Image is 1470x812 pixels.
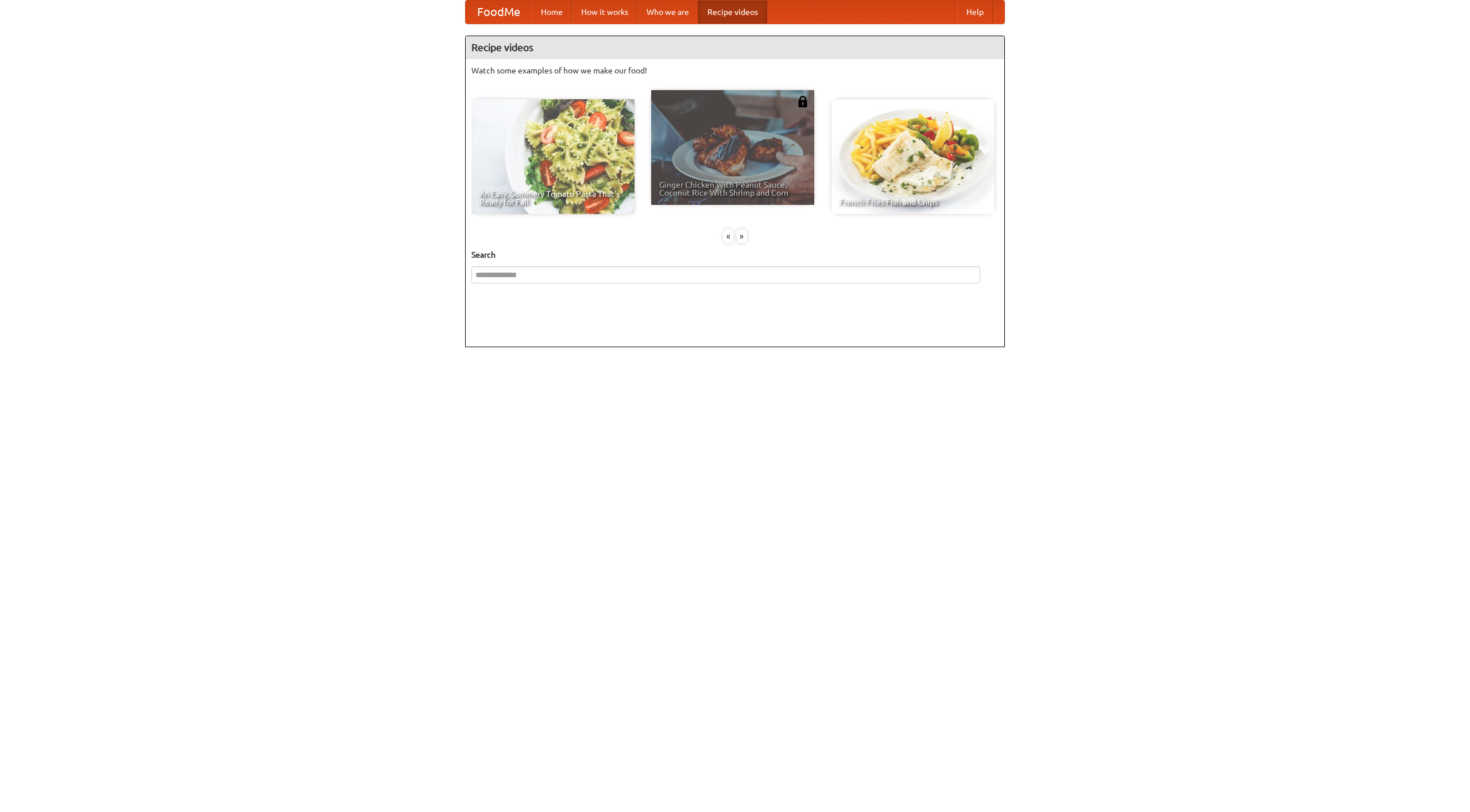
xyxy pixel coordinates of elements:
[698,1,767,24] a: Recipe videos
[532,1,572,24] a: Home
[471,249,999,261] h5: Search
[797,96,808,107] img: 483408.png
[637,1,698,24] a: Who we are
[737,229,747,243] div: »
[957,1,993,24] a: Help
[831,99,995,214] a: French Fries Fish and Chips
[572,1,637,24] a: How it works
[723,229,733,243] div: «
[471,99,635,214] a: An Easy, Summery Tomato Pasta That's Ready for Fall
[466,1,532,24] a: FoodMe
[840,198,987,206] span: French Fries Fish and Chips
[466,36,1004,59] h4: Recipe videos
[471,65,999,76] p: Watch some examples of how we make our food!
[479,190,626,206] span: An Easy, Summery Tomato Pasta That's Ready for Fall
